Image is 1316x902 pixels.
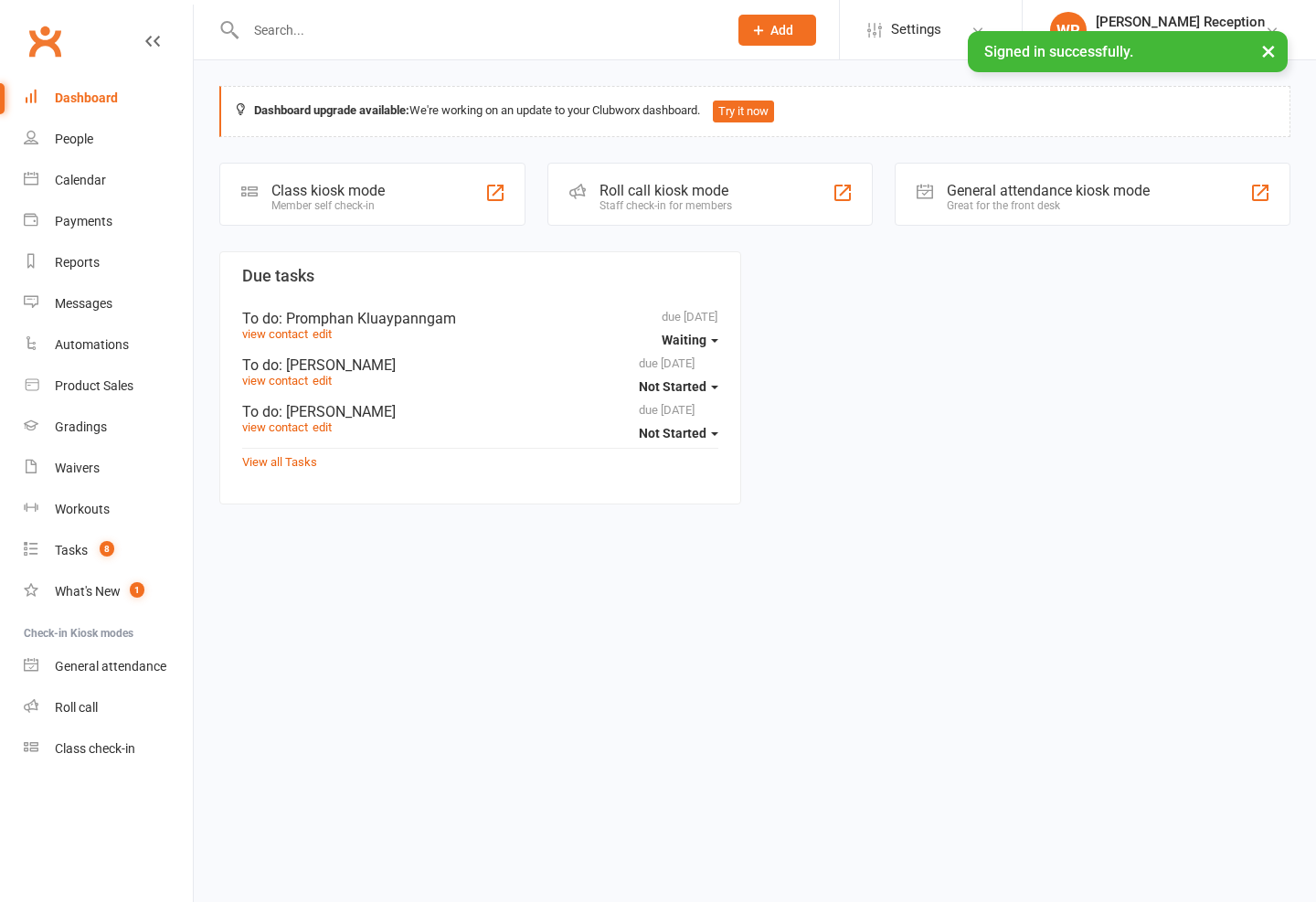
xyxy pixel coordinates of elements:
[24,160,193,201] a: Calendar
[55,741,135,756] div: Class check-in
[242,374,308,387] a: view contact
[24,324,193,366] a: Automations
[242,267,718,285] h3: Due tasks
[662,333,706,347] span: Waiting
[639,426,706,440] span: Not Started
[55,502,110,516] div: Workouts
[242,356,718,374] div: To do
[279,310,456,327] span: : Promphan Kluaypanngam
[242,310,718,327] div: To do
[713,101,774,122] button: Try it now
[55,700,98,715] div: Roll call
[254,103,409,117] strong: Dashboard upgrade available:
[55,132,93,146] div: People
[55,659,166,674] div: General attendance
[55,214,112,228] div: Payments
[22,18,68,64] a: Clubworx
[55,378,133,393] div: Product Sales
[219,86,1290,137] div: We're working on an update to your Clubworx dashboard.
[947,199,1150,212] div: Great for the front desk
[662,324,718,356] button: Waiting
[55,173,106,187] div: Calendar
[240,17,715,43] input: Search...
[24,78,193,119] a: Dashboard
[55,255,100,270] div: Reports
[24,407,193,448] a: Gradings
[55,90,118,105] div: Dashboard
[271,199,385,212] div: Member self check-in
[271,182,385,199] div: Class kiosk mode
[313,420,332,434] a: edit
[24,119,193,160] a: People
[242,327,308,341] a: view contact
[891,9,941,50] span: Settings
[24,489,193,530] a: Workouts
[24,366,193,407] a: Product Sales
[600,199,732,212] div: Staff check-in for members
[55,337,129,352] div: Automations
[770,23,793,37] span: Add
[313,374,332,387] a: edit
[100,541,114,557] span: 8
[55,584,121,599] div: What's New
[130,582,144,598] span: 1
[1252,31,1285,70] button: ×
[55,296,112,311] div: Messages
[242,403,718,420] div: To do
[1050,12,1087,48] div: WR
[24,530,193,571] a: Tasks 8
[24,201,193,242] a: Payments
[279,403,396,420] span: : [PERSON_NAME]
[947,182,1150,199] div: General attendance kiosk mode
[984,43,1133,60] span: Signed in successfully.
[24,571,193,612] a: What's New1
[1096,30,1265,47] div: Legacy [PERSON_NAME]
[1096,14,1265,30] div: [PERSON_NAME] Reception
[24,283,193,324] a: Messages
[279,356,396,374] span: : [PERSON_NAME]
[24,242,193,283] a: Reports
[55,461,100,475] div: Waivers
[55,419,107,434] div: Gradings
[313,327,332,341] a: edit
[639,370,718,403] button: Not Started
[639,417,718,450] button: Not Started
[242,455,317,469] a: View all Tasks
[242,420,308,434] a: view contact
[639,379,706,394] span: Not Started
[55,543,88,557] div: Tasks
[24,646,193,687] a: General attendance kiosk mode
[600,182,732,199] div: Roll call kiosk mode
[24,687,193,728] a: Roll call
[738,15,816,46] button: Add
[24,728,193,769] a: Class kiosk mode
[24,448,193,489] a: Waivers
